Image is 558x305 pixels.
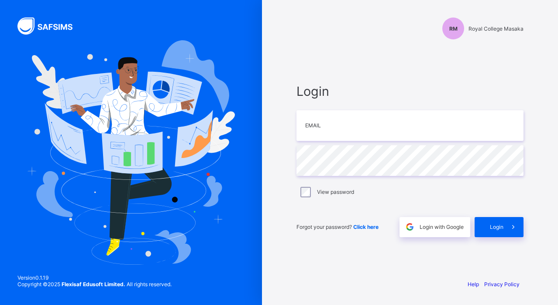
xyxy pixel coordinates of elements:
img: Hero Image [27,40,235,264]
a: Click here [353,224,379,230]
span: Version 0.1.19 [17,274,172,281]
span: Copyright © 2025 All rights reserved. [17,281,172,287]
span: RM [449,25,458,32]
span: Forgot your password? [296,224,379,230]
a: Help [468,281,479,287]
span: Royal College Masaka [468,25,524,32]
span: Login [490,224,503,230]
span: Login [296,84,524,99]
label: View password [317,189,354,195]
a: Privacy Policy [484,281,520,287]
img: SAFSIMS Logo [17,18,83,35]
span: Login with Google [420,224,464,230]
img: google.396cfc9801f0270233282035f929180a.svg [405,222,415,232]
strong: Flexisaf Edusoft Limited. [62,281,125,287]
